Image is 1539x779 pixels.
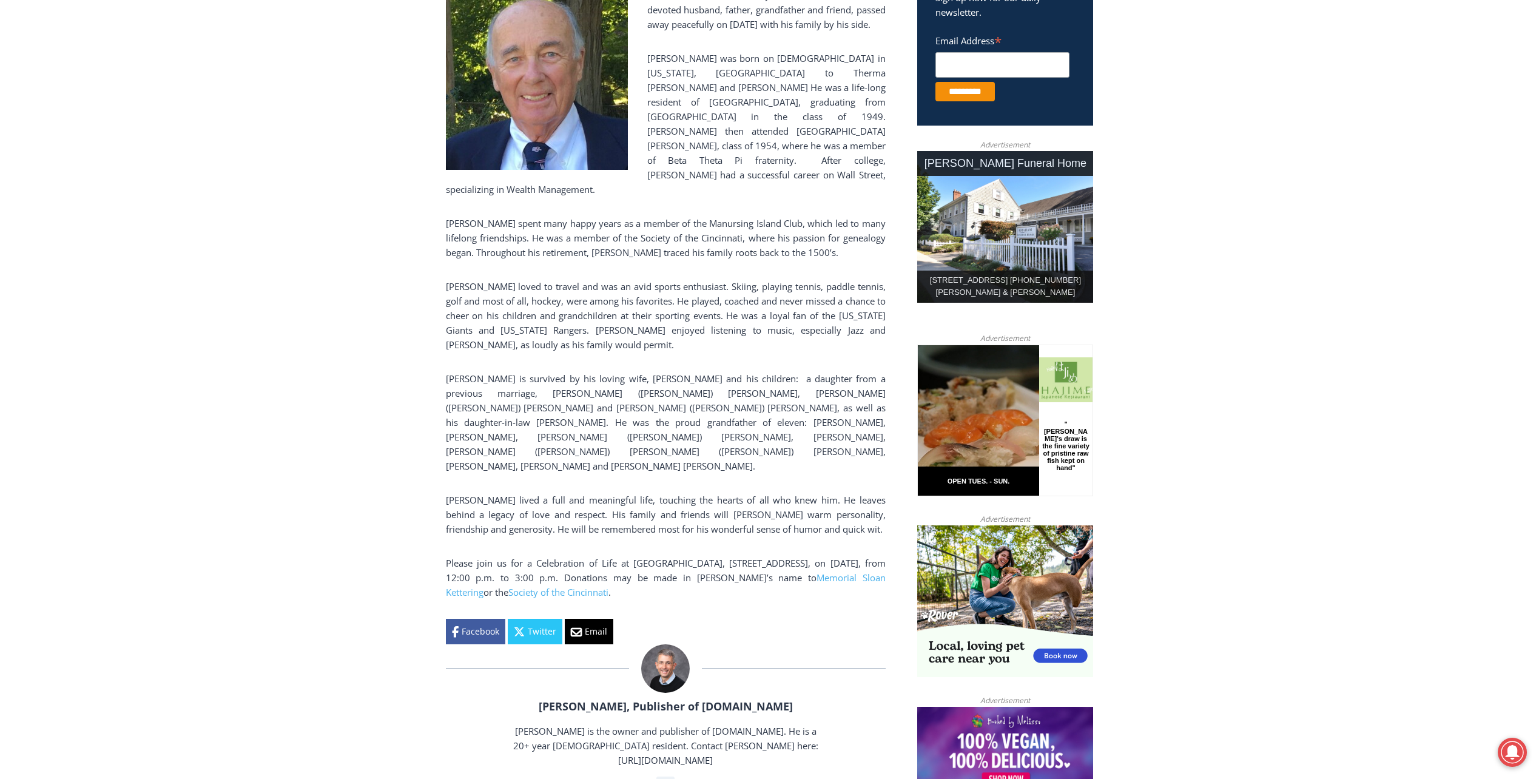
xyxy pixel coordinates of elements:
div: [PERSON_NAME] Funeral Home [917,151,1093,176]
a: Open Tues. - Sun. [PHONE_NUMBER] [1,122,122,151]
a: Intern @ [DOMAIN_NAME] [292,118,588,151]
a: Facebook [446,619,505,644]
span: Advertisement [968,695,1042,706]
span: Advertisement [968,139,1042,150]
a: Email [565,619,613,644]
a: [PERSON_NAME], Publisher of [DOMAIN_NAME] [539,699,793,713]
span: Open Tues. - Sun. [PHONE_NUMBER] [4,125,119,171]
label: Email Address [935,29,1069,50]
span: Intern @ [DOMAIN_NAME] [317,121,562,148]
p: [PERSON_NAME] is the owner and publisher of [DOMAIN_NAME]. He is a 20+ year [DEMOGRAPHIC_DATA] re... [511,724,820,767]
div: "We would have speakers with experience in local journalism speak to us about their experiences a... [306,1,573,118]
p: [PERSON_NAME] is survived by his loving wife, [PERSON_NAME] and his children: a daughter from a p... [446,371,886,473]
p: [PERSON_NAME] spent many happy years as a member of the Manursing Island Club, which led to many ... [446,216,886,260]
span: Advertisement [968,513,1042,525]
p: [PERSON_NAME] lived a full and meaningful life, touching the hearts of all who knew him. He leave... [446,493,886,536]
div: "[PERSON_NAME]'s draw is the fine variety of pristine raw fish kept on hand" [124,76,172,145]
a: Society of the Cincinnati [508,586,608,598]
a: Memorial Sloan Kettering [446,572,886,598]
div: [STREET_ADDRESS] [PHONE_NUMBER] [PERSON_NAME] & [PERSON_NAME] [917,271,1093,303]
p: Please join us for a Celebration of Life at [GEOGRAPHIC_DATA], [STREET_ADDRESS], on [DATE], from ... [446,556,886,599]
p: [PERSON_NAME] was born on [DEMOGRAPHIC_DATA] in [US_STATE], [GEOGRAPHIC_DATA] to Therma [PERSON_N... [446,51,886,197]
span: Advertisement [968,332,1042,344]
p: [PERSON_NAME] loved to travel and was an avid sports enthusiast. Skiing, playing tennis, paddle t... [446,279,886,352]
a: Twitter [508,619,562,644]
